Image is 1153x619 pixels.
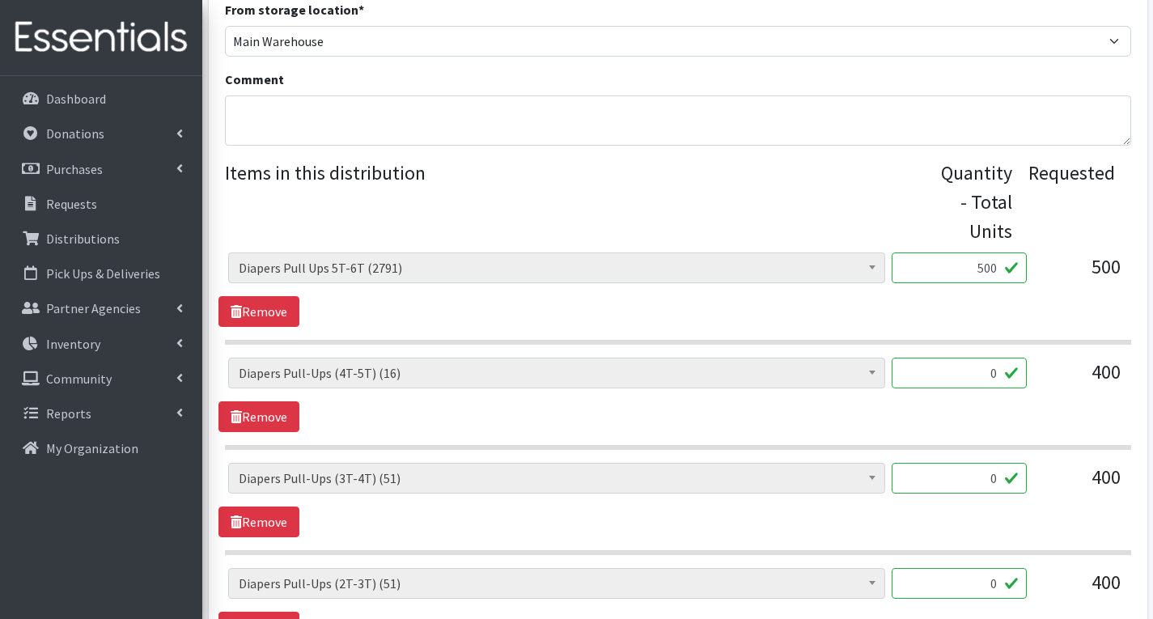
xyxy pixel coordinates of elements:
div: Requested [1028,159,1115,246]
div: 400 [1040,358,1121,401]
abbr: required [358,2,364,18]
input: Quantity [892,463,1027,494]
p: Reports [46,405,91,422]
legend: Items in this distribution [225,159,941,240]
p: Donations [46,125,104,142]
a: Partner Agencies [6,292,196,324]
span: Diapers Pull-Ups (4T-5T) (16) [228,358,885,388]
a: Reports [6,397,196,430]
a: Dashboard [6,83,196,115]
a: Requests [6,188,196,220]
span: Diapers Pull Ups 5T-6T (2791) [239,257,875,279]
span: Diapers Pull Ups 5T-6T (2791) [228,252,885,283]
a: Remove [218,507,299,537]
div: 400 [1040,463,1121,507]
a: Purchases [6,153,196,185]
a: Pick Ups & Deliveries [6,257,196,290]
p: Purchases [46,161,103,177]
div: 400 [1040,568,1121,612]
a: Remove [218,296,299,327]
a: Inventory [6,328,196,360]
label: Comment [225,70,284,89]
p: Inventory [46,336,100,352]
p: Pick Ups & Deliveries [46,265,160,282]
span: Diapers Pull-Ups (3T-4T) (51) [239,467,875,490]
p: Requests [46,196,97,212]
div: 500 [1040,252,1121,296]
span: Diapers Pull-Ups (2T-3T) (51) [228,568,885,599]
a: Remove [218,401,299,432]
a: My Organization [6,432,196,464]
a: Community [6,362,196,395]
input: Quantity [892,358,1027,388]
p: Community [46,371,112,387]
input: Quantity [892,568,1027,599]
span: Diapers Pull-Ups (2T-3T) (51) [239,572,875,595]
p: Distributions [46,231,120,247]
span: Diapers Pull-Ups (4T-5T) (16) [239,362,875,384]
p: Partner Agencies [46,300,141,316]
div: Quantity - Total Units [941,159,1012,246]
span: Diapers Pull-Ups (3T-4T) (51) [228,463,885,494]
p: My Organization [46,440,138,456]
input: Quantity [892,252,1027,283]
img: HumanEssentials [6,11,196,65]
a: Donations [6,117,196,150]
p: Dashboard [46,91,106,107]
a: Distributions [6,223,196,255]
